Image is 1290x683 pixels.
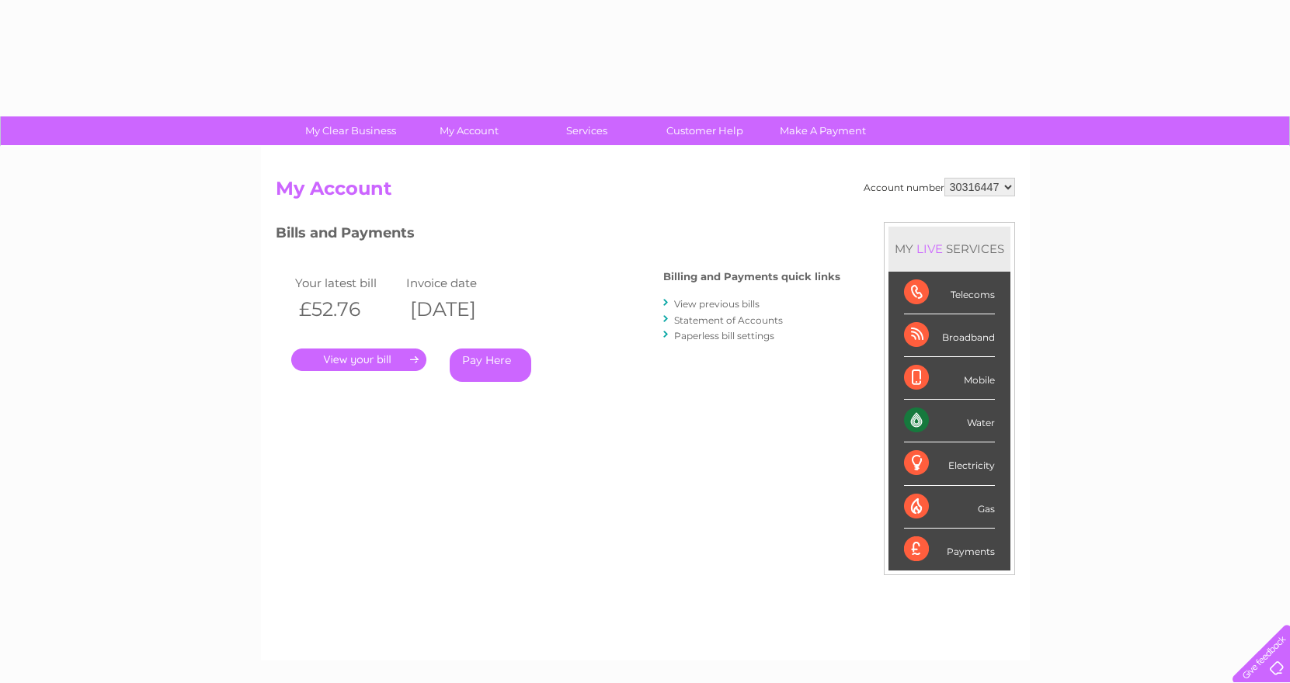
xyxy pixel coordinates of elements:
[641,116,769,145] a: Customer Help
[674,314,783,326] a: Statement of Accounts
[276,222,840,249] h3: Bills and Payments
[904,486,995,529] div: Gas
[402,293,514,325] th: [DATE]
[888,227,1010,271] div: MY SERVICES
[904,272,995,314] div: Telecoms
[523,116,651,145] a: Services
[674,330,774,341] a: Paperless bill settings
[904,442,995,485] div: Electricity
[287,116,415,145] a: My Clear Business
[864,178,1015,196] div: Account number
[276,178,1015,207] h2: My Account
[450,348,531,382] a: Pay Here
[759,116,887,145] a: Make A Payment
[405,116,533,145] a: My Account
[402,272,514,293] td: Invoice date
[913,241,946,256] div: LIVE
[291,348,426,371] a: .
[291,293,403,325] th: £52.76
[904,314,995,357] div: Broadband
[663,271,840,283] h4: Billing and Payments quick links
[904,357,995,400] div: Mobile
[904,400,995,442] div: Water
[291,272,403,293] td: Your latest bill
[904,529,995,570] div: Payments
[674,298,760,310] a: View previous bills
